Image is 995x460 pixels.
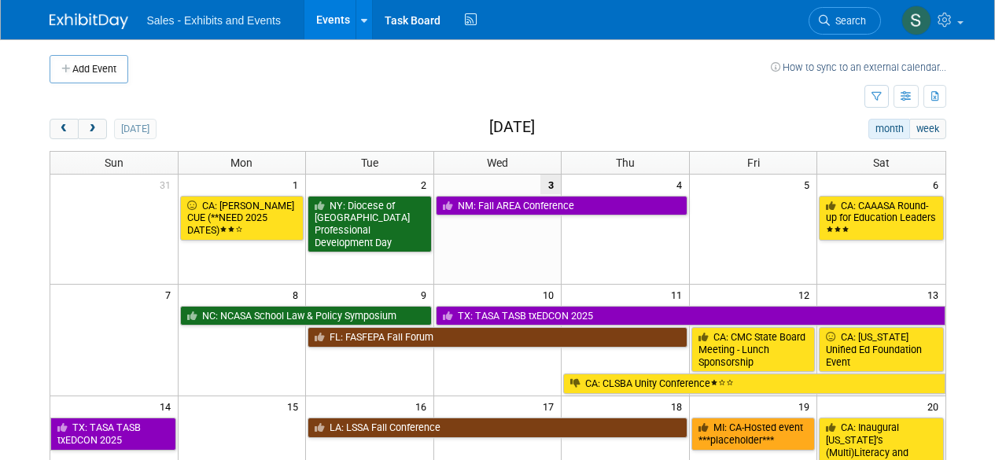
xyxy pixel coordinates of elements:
a: Search [809,7,881,35]
span: Wed [487,156,508,169]
a: CA: CLSBA Unity Conference [563,374,945,394]
span: Search [830,15,866,27]
h2: [DATE] [489,119,535,136]
span: 18 [669,396,689,416]
img: Shannon Gaumer [901,6,931,35]
span: Sales - Exhibits and Events [147,14,281,27]
a: MI: CA-Hosted event ***placeholder*** [691,418,816,450]
span: 4 [675,175,689,194]
span: 31 [158,175,178,194]
span: 17 [541,396,561,416]
a: How to sync to an external calendar... [771,61,946,73]
button: week [909,119,945,139]
span: 13 [926,285,945,304]
span: 19 [797,396,816,416]
span: 6 [931,175,945,194]
a: TX: TASA TASB txEDCON 2025 [50,418,176,450]
a: CA: CMC State Board Meeting - Lunch Sponsorship [691,327,816,372]
a: NC: NCASA School Law & Policy Symposium [180,306,432,326]
span: 10 [541,285,561,304]
span: 11 [669,285,689,304]
span: 7 [164,285,178,304]
span: 8 [291,285,305,304]
button: [DATE] [114,119,156,139]
a: CA: [US_STATE] Unified Ed Foundation Event [819,327,943,372]
button: next [78,119,107,139]
span: 20 [926,396,945,416]
a: NY: Diocese of [GEOGRAPHIC_DATA] Professional Development Day [308,196,432,253]
span: 3 [540,175,561,194]
a: CA: [PERSON_NAME] CUE (**NEED 2025 DATES) [180,196,304,241]
span: 12 [797,285,816,304]
span: 1 [291,175,305,194]
span: Tue [361,156,378,169]
span: 16 [414,396,433,416]
span: Thu [616,156,635,169]
span: Sun [105,156,123,169]
span: 2 [419,175,433,194]
a: LA: LSSA Fall Conference [308,418,687,438]
a: CA: CAAASA Round-up for Education Leaders [819,196,943,241]
button: prev [50,119,79,139]
span: Fri [747,156,760,169]
span: 5 [802,175,816,194]
a: NM: Fall AREA Conference [436,196,687,216]
span: Mon [230,156,252,169]
span: Sat [873,156,890,169]
button: month [868,119,910,139]
span: 9 [419,285,433,304]
button: Add Event [50,55,128,83]
a: FL: FASFEPA Fall Forum [308,327,687,348]
a: TX: TASA TASB txEDCON 2025 [436,306,945,326]
img: ExhibitDay [50,13,128,29]
span: 14 [158,396,178,416]
span: 15 [286,396,305,416]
